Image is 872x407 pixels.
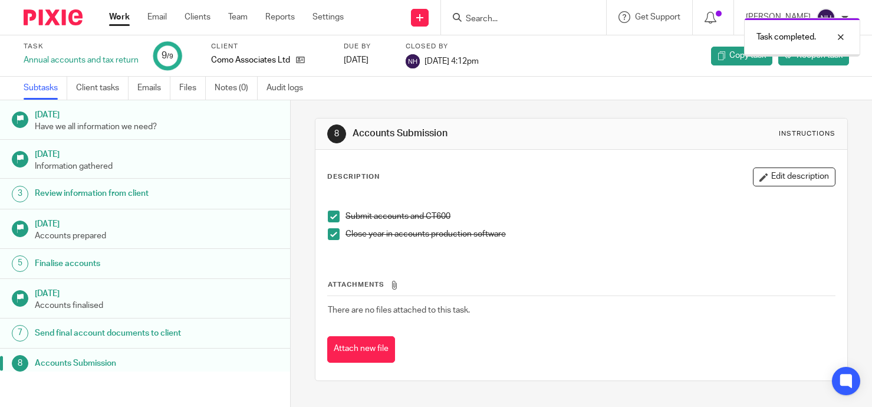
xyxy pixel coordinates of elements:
a: Clients [185,11,210,23]
p: Submit accounts and CT600 [345,211,835,222]
label: Task [24,42,139,51]
a: Emails [137,77,170,100]
img: Pixie [24,9,83,25]
p: Accounts finalised [35,300,278,311]
h1: [DATE] [35,215,278,230]
button: Attach new file [327,336,395,363]
button: Edit description [753,168,835,186]
div: 7 [12,325,28,342]
h1: Review information from client [35,185,198,202]
img: svg%3E [406,54,420,68]
label: Due by [344,42,391,51]
p: Como Associates Ltd [211,54,290,66]
span: There are no files attached to this task. [328,306,470,314]
small: /9 [167,53,173,60]
div: 9 [162,49,173,63]
a: Email [147,11,167,23]
div: [DATE] [344,54,391,66]
h1: Send final account documents to client [35,324,198,342]
div: Instructions [779,129,835,139]
span: [DATE] 4:12pm [425,57,479,65]
p: Information gathered [35,160,278,172]
a: Settings [312,11,344,23]
h1: Accounts Submission [35,355,198,372]
h1: Finalise accounts [35,255,198,273]
a: Team [228,11,248,23]
a: Work [109,11,130,23]
h1: [DATE] [35,146,278,160]
h1: [DATE] [35,285,278,300]
span: Attachments [328,281,384,288]
p: Task completed. [756,31,816,43]
img: svg%3E [817,8,835,27]
h1: Accounts Submission [353,127,607,140]
div: 3 [12,186,28,202]
a: Client tasks [76,77,129,100]
div: 8 [12,355,28,372]
p: Have we all information we need? [35,121,278,133]
label: Closed by [406,42,479,51]
p: Accounts prepared [35,230,278,242]
label: Client [211,42,329,51]
p: Close year in accounts production software [345,228,835,240]
div: Annual accounts and tax return [24,54,139,66]
a: Reports [265,11,295,23]
a: Audit logs [266,77,312,100]
a: Files [179,77,206,100]
div: 5 [12,255,28,272]
a: Notes (0) [215,77,258,100]
h1: [DATE] [35,106,278,121]
div: 8 [327,124,346,143]
a: Subtasks [24,77,67,100]
p: Description [327,172,380,182]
